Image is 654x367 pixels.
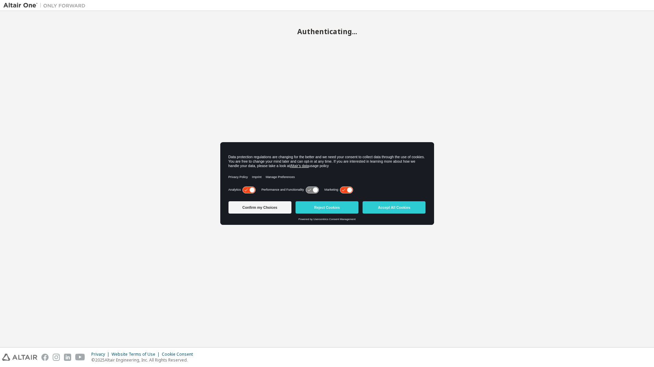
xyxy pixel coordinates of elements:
[41,354,49,361] img: facebook.svg
[91,357,197,363] p: © 2025 Altair Engineering, Inc. All Rights Reserved.
[162,352,197,357] div: Cookie Consent
[3,2,89,9] img: Altair One
[112,352,162,357] div: Website Terms of Use
[2,354,37,361] img: altair_logo.svg
[53,354,60,361] img: instagram.svg
[3,27,651,36] h2: Authenticating...
[75,354,85,361] img: youtube.svg
[64,354,71,361] img: linkedin.svg
[91,352,112,357] div: Privacy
